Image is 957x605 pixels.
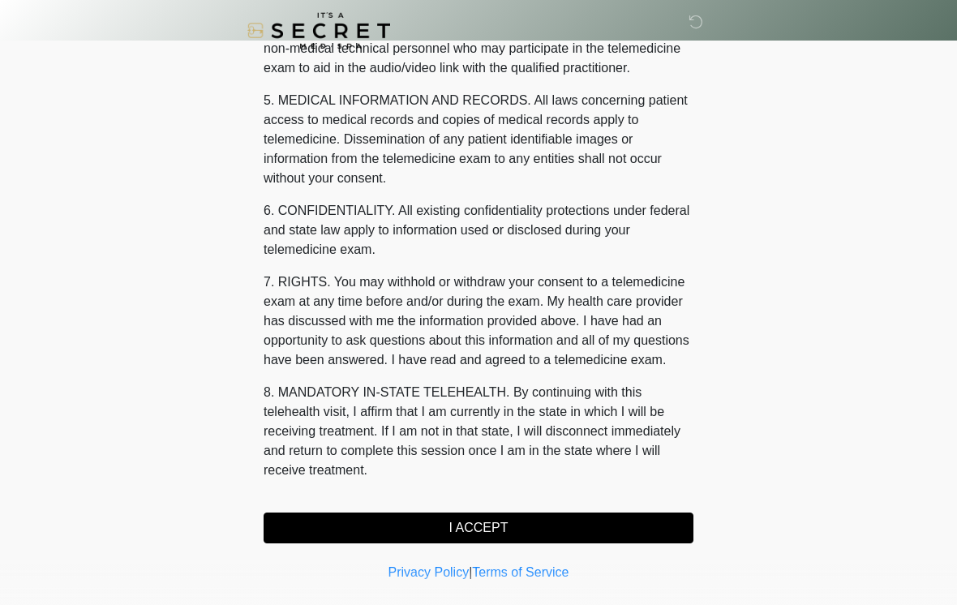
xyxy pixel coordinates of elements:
[264,91,693,188] p: 5. MEDICAL INFORMATION AND RECORDS. All laws concerning patient access to medical records and cop...
[472,565,569,579] a: Terms of Service
[388,565,470,579] a: Privacy Policy
[469,565,472,579] a: |
[264,272,693,370] p: 7. RIGHTS. You may withhold or withdraw your consent to a telemedicine exam at any time before an...
[247,12,390,49] img: It's A Secret Med Spa Logo
[264,383,693,480] p: 8. MANDATORY IN-STATE TELEHEALTH. By continuing with this telehealth visit, I affirm that I am cu...
[264,201,693,260] p: 6. CONFIDENTIALITY. All existing confidentiality protections under federal and state law apply to...
[264,513,693,543] button: I ACCEPT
